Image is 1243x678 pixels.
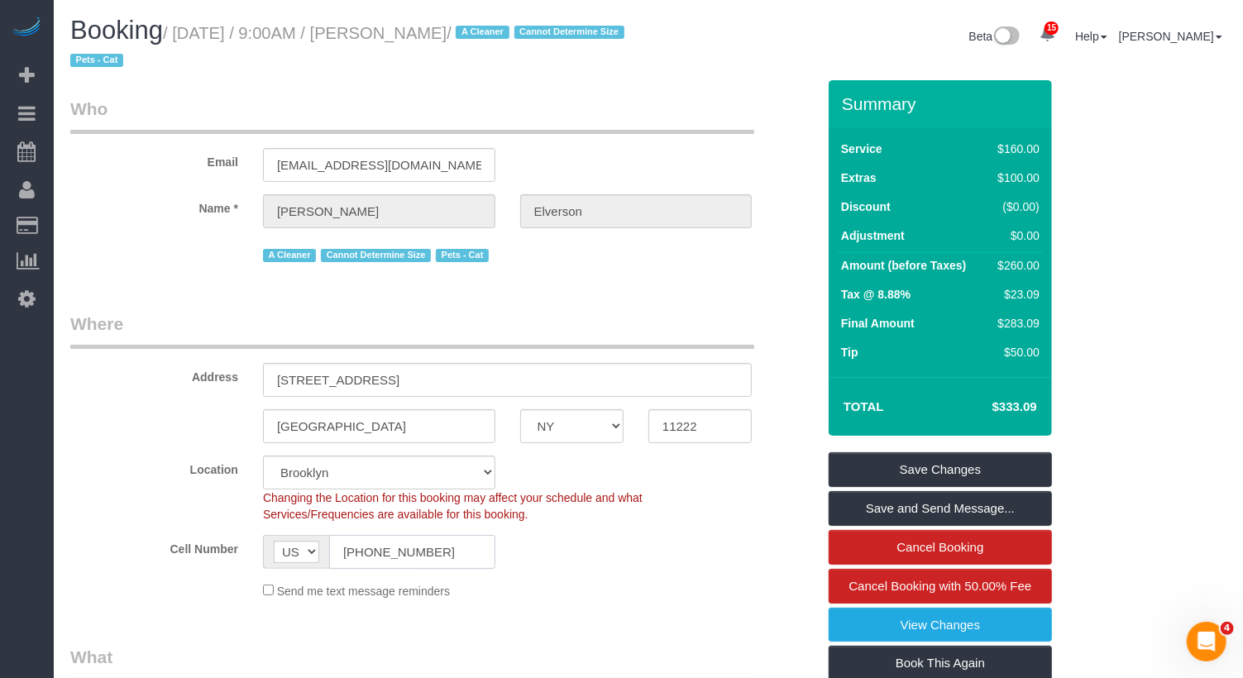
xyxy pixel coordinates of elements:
span: Pets - Cat [70,54,123,67]
label: Tip [841,344,858,360]
a: View Changes [829,608,1052,642]
label: Service [841,141,882,157]
div: $100.00 [992,169,1040,186]
label: Amount (before Taxes) [841,257,966,274]
h4: $333.09 [943,400,1037,414]
span: 4 [1221,622,1234,635]
label: Name * [58,194,251,217]
a: Save and Send Message... [829,491,1052,526]
span: Booking [70,16,163,45]
div: $160.00 [992,141,1040,157]
label: Discount [841,198,891,215]
span: A Cleaner [456,26,509,39]
iframe: Intercom live chat [1187,622,1226,661]
a: Save Changes [829,452,1052,487]
a: Help [1075,30,1107,43]
div: $283.09 [992,315,1040,332]
a: Cancel Booking with 50.00% Fee [829,569,1052,604]
a: 15 [1031,17,1064,53]
label: Tax @ 8.88% [841,286,911,303]
span: Changing the Location for this booking may affect your schedule and what Services/Frequencies are... [263,491,643,521]
span: Pets - Cat [436,249,489,262]
input: Cell Number [329,535,495,569]
input: Last Name [520,194,753,228]
input: First Name [263,194,495,228]
a: Cancel Booking [829,530,1052,565]
label: Email [58,148,251,170]
div: $0.00 [992,227,1040,244]
a: [PERSON_NAME] [1119,30,1222,43]
div: $50.00 [992,344,1040,360]
span: A Cleaner [263,249,316,262]
strong: Total [844,399,884,413]
div: ($0.00) [992,198,1040,215]
label: Extras [841,169,877,186]
a: Beta [969,30,1021,43]
img: Automaid Logo [10,17,43,40]
div: $260.00 [992,257,1040,274]
span: Cannot Determine Size [514,26,624,39]
h3: Summary [842,94,1044,113]
span: Cannot Determine Size [321,249,431,262]
label: Final Amount [841,315,915,332]
small: / [DATE] / 9:00AM / [PERSON_NAME] [70,24,629,70]
div: $23.09 [992,286,1040,303]
span: 15 [1045,21,1059,35]
legend: Where [70,312,754,349]
label: Location [58,456,251,478]
input: Email [263,148,495,182]
input: City [263,409,495,443]
label: Adjustment [841,227,905,244]
span: Cancel Booking with 50.00% Fee [849,579,1032,593]
img: New interface [992,26,1020,48]
label: Cell Number [58,535,251,557]
label: Address [58,363,251,385]
input: Zip Code [648,409,752,443]
span: Send me text message reminders [277,585,450,598]
legend: Who [70,97,754,134]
